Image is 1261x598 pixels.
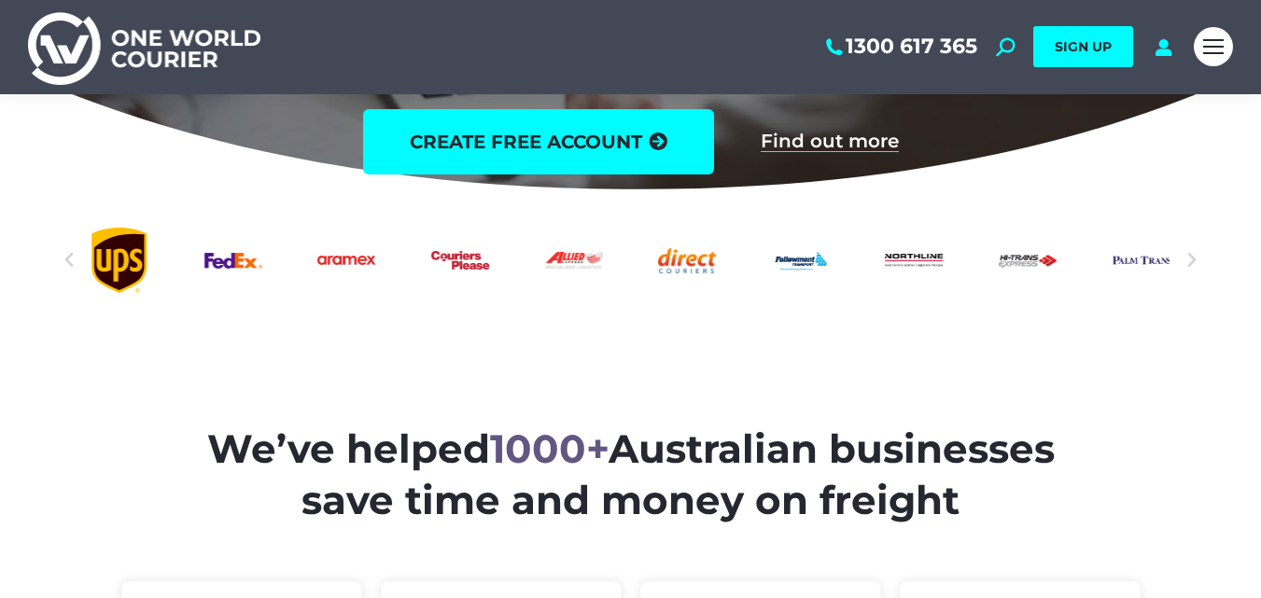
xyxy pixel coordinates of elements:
[431,228,489,293] div: 7 / 25
[545,228,603,293] div: 8 / 25
[91,228,148,293] div: 4 / 25
[431,228,489,293] a: Couriers Please logo
[1113,228,1170,293] div: 13 / 25
[1033,26,1133,67] a: SIGN UP
[1055,38,1112,55] span: SIGN UP
[886,228,944,293] a: Northline logo
[999,228,1057,293] div: 12 / 25
[772,228,830,293] a: Followmont transoirt web logo
[204,228,262,293] a: FedEx logo
[772,228,830,293] div: 10 / 25
[822,35,977,59] a: 1300 617 365
[91,228,148,293] a: UPS logo
[761,132,899,152] a: Find out more
[658,228,716,293] div: 9 / 25
[658,228,716,293] a: Direct Couriers logo
[1113,228,1170,293] a: Palm-Trans-logo_x2-1
[28,9,260,85] img: One World Courier
[363,109,714,174] a: create free account
[91,228,1170,293] div: Slides
[1194,27,1233,66] a: Mobile menu icon
[166,424,1096,525] h2: We’ve helped Australian businesses save time and money on freight
[318,228,376,293] a: Aramex_logo
[886,228,944,293] div: 11 / 25
[999,228,1057,293] a: Hi-Trans_logo
[545,228,603,293] a: Allied Express logo
[318,228,376,293] div: 6 / 25
[490,424,609,473] span: 1000+
[204,228,262,293] div: 5 / 25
